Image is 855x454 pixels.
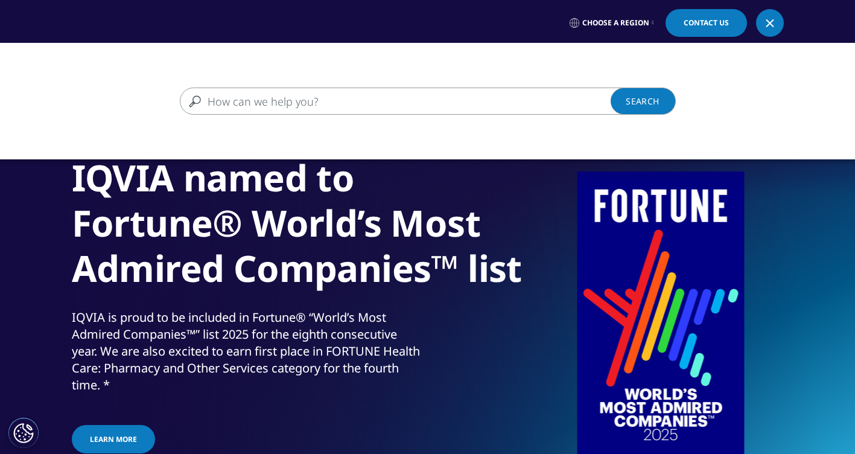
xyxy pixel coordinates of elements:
nav: Primary [173,42,784,99]
button: Cookies Settings [8,418,39,448]
input: Search [180,88,641,115]
span: Contact Us [684,19,729,27]
span: Choose a Region [582,18,649,28]
a: Search [611,88,676,115]
a: Contact Us [666,9,747,37]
